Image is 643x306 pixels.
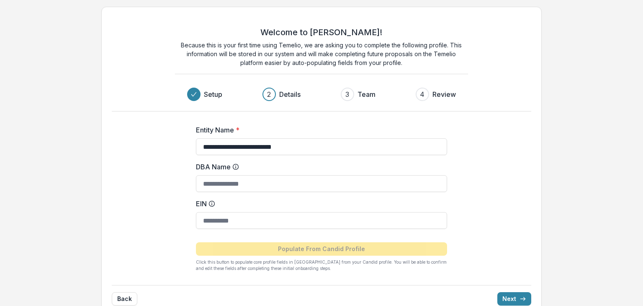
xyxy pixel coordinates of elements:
[196,199,442,209] label: EIN
[196,125,442,135] label: Entity Name
[196,259,447,272] p: Click this button to populate core profile fields in [GEOGRAPHIC_DATA] from your Candid profile. ...
[432,89,456,99] h3: Review
[345,89,349,99] div: 3
[267,89,271,99] div: 2
[204,89,222,99] h3: Setup
[196,242,447,256] button: Populate From Candid Profile
[260,27,382,37] h2: Welcome to [PERSON_NAME]!
[196,162,442,172] label: DBA Name
[187,88,456,101] div: Progress
[112,292,137,306] button: Back
[420,89,424,99] div: 4
[279,89,301,99] h3: Details
[358,89,376,99] h3: Team
[175,41,468,67] p: Because this is your first time using Temelio, we are asking you to complete the following profil...
[497,292,531,306] button: Next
